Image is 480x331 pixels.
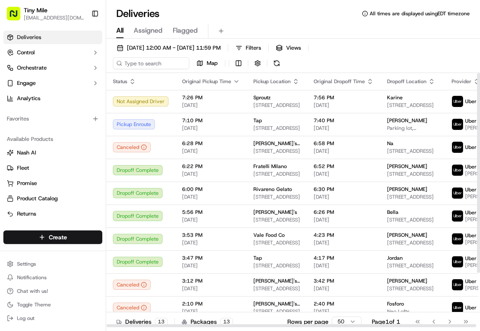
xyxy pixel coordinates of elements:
span: 6:28 PM [182,140,240,147]
span: Provider [452,78,472,85]
span: Tap [253,117,262,124]
button: Notifications [3,272,102,283]
span: 4:17 PM [314,255,373,261]
span: [PERSON_NAME]'s [253,209,297,216]
div: Page 1 of 1 [372,317,400,326]
span: [STREET_ADDRESS] [387,194,438,200]
span: [STREET_ADDRESS] [253,194,300,200]
span: [STREET_ADDRESS] [253,102,300,109]
span: [STREET_ADDRESS] [387,148,438,154]
span: [DATE] [182,171,240,177]
button: Toggle Theme [3,299,102,311]
img: uber-new-logo.jpeg [452,96,463,107]
span: [PERSON_NAME] [387,163,427,170]
span: [DATE] [314,308,373,315]
button: Tiny Mile[EMAIL_ADDRESS][DOMAIN_NAME] [3,3,88,24]
span: Tap [253,255,262,261]
span: All [116,25,124,36]
span: Dropoff Location [387,78,427,85]
img: uber-new-logo.jpeg [452,188,463,199]
button: [EMAIL_ADDRESS][DOMAIN_NAME] [24,14,84,21]
span: 4:23 PM [314,232,373,238]
span: [STREET_ADDRESS] [253,171,300,177]
span: Status [113,78,127,85]
div: 13 [155,318,168,325]
span: Original Dropoff Time [314,78,365,85]
span: 7:26 PM [182,94,240,101]
img: uber-new-logo.jpeg [452,210,463,222]
span: [DATE] [314,262,373,269]
span: [STREET_ADDRESS] [253,308,300,315]
span: Uber [465,304,477,311]
span: [STREET_ADDRESS] [253,239,300,246]
span: Karine [387,94,403,101]
span: 3:12 PM [182,278,240,284]
span: [DATE] [314,148,373,154]
img: uber-new-logo.jpeg [452,142,463,153]
span: [STREET_ADDRESS] [253,285,300,292]
span: [DATE] [314,194,373,200]
span: Uber [465,278,477,285]
img: uber-new-logo.jpeg [452,279,463,290]
button: Orchestrate [3,61,102,75]
span: Fratelli Milano [253,163,287,170]
span: [PERSON_NAME] [387,186,427,193]
a: Nash AI [7,149,99,157]
span: Assigned [134,25,163,36]
span: Settings [17,261,36,267]
span: 7:10 PM [182,117,240,124]
span: [DATE] [182,125,240,132]
span: 6:26 PM [314,209,373,216]
span: [DATE] [182,285,240,292]
span: 5:56 PM [182,209,240,216]
a: Promise [7,180,99,187]
div: Canceled [113,303,151,313]
button: Log out [3,312,102,324]
span: Parking lot, [STREET_ADDRESS] [387,125,438,132]
span: 6:52 PM [314,163,373,170]
span: 6:22 PM [182,163,240,170]
div: 13 [220,318,233,325]
span: [DATE] [182,194,240,200]
button: Views [272,42,305,54]
span: [DATE] [314,216,373,223]
span: Uber [465,98,477,105]
span: [STREET_ADDRESS] [253,262,300,269]
span: Pickup Location [253,78,291,85]
a: Analytics [3,92,102,105]
span: Uber [465,209,477,216]
span: [DATE] [314,239,373,246]
img: uber-new-logo.jpeg [452,233,463,244]
a: Fleet [7,164,99,172]
span: Uber [465,144,477,151]
span: Returns [17,210,36,218]
h1: Deliveries [116,7,160,20]
span: 6:30 PM [314,186,373,193]
span: 6:58 PM [314,140,373,147]
span: 3:47 PM [182,255,240,261]
img: uber-new-logo.jpeg [452,302,463,313]
span: [STREET_ADDRESS] [253,216,300,223]
span: Uber [465,186,477,193]
span: All times are displayed using EDT timezone [370,10,470,17]
span: Analytics [17,95,40,102]
span: Uber [465,232,477,239]
span: Orchestrate [17,64,47,72]
span: Log out [17,315,34,322]
span: [PERSON_NAME]'s Pizzeria [253,140,300,147]
button: Engage [3,76,102,90]
span: Na [387,140,393,147]
span: [DATE] [182,262,240,269]
span: [DATE] [314,285,373,292]
span: [STREET_ADDRESS] [387,285,438,292]
span: Sproutz [253,94,271,101]
span: [STREET_ADDRESS] [387,262,438,269]
button: Product Catalog [3,192,102,205]
span: Uber [465,118,477,124]
button: Canceled [113,280,151,290]
span: 3:53 PM [182,232,240,238]
span: Notifications [17,274,47,281]
a: Deliveries [3,31,102,44]
span: [DATE] [314,102,373,109]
